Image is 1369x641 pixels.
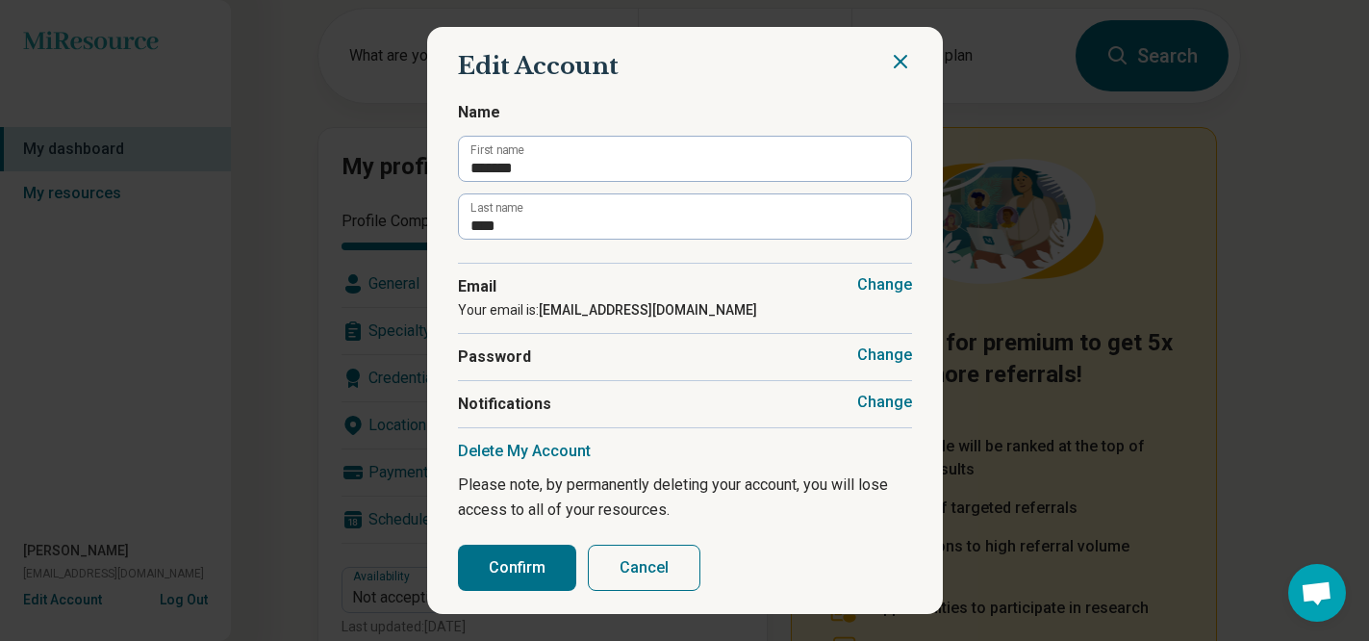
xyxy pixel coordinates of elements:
button: Change [857,393,912,412]
button: Confirm [458,545,576,591]
span: Notifications [458,393,912,416]
span: Email [458,275,912,298]
button: Change [857,346,912,365]
strong: [EMAIL_ADDRESS][DOMAIN_NAME] [539,302,757,318]
button: Delete My Account [458,442,591,461]
span: Name [458,101,912,124]
button: Cancel [588,545,700,591]
span: Password [458,346,912,369]
button: Close [889,50,912,73]
h2: Edit Account [458,50,912,83]
span: Your email is: [458,302,757,318]
button: Change [857,275,912,295]
p: Please note, by permanently deleting your account, you will lose access to all of your resources. [458,473,912,522]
